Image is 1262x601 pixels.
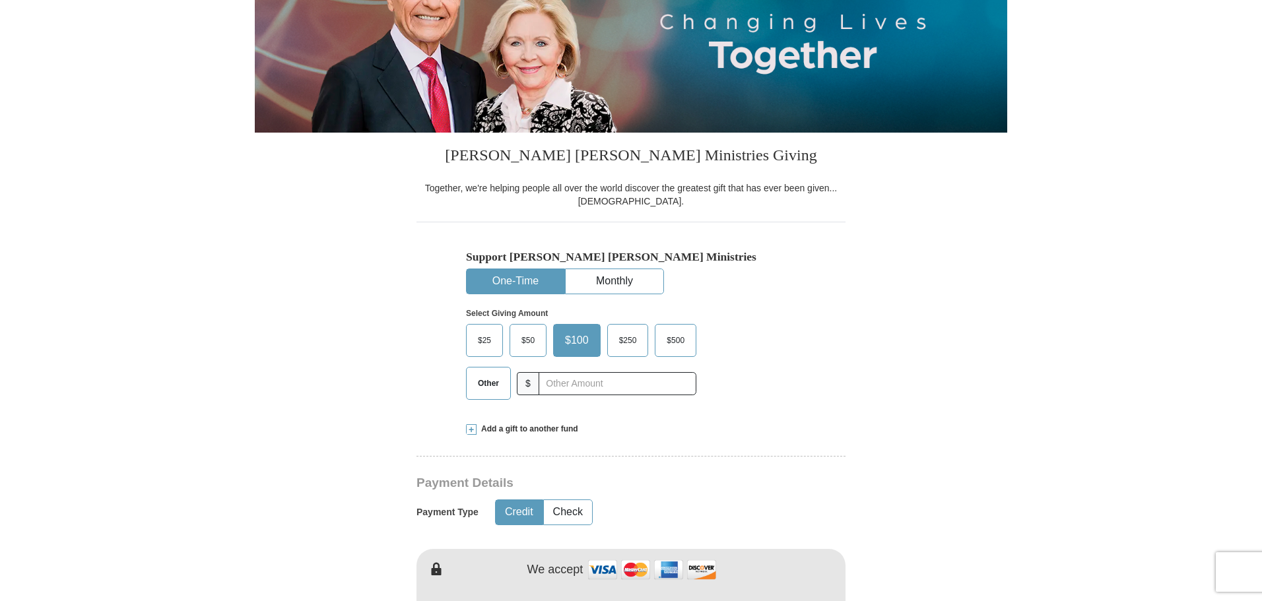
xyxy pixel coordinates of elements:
[558,331,595,350] span: $100
[517,372,539,395] span: $
[416,476,753,491] h3: Payment Details
[471,373,506,393] span: Other
[527,563,583,577] h4: We accept
[586,555,718,584] img: credit cards accepted
[515,331,541,350] span: $50
[466,309,548,318] strong: Select Giving Amount
[416,507,479,518] h5: Payment Type
[496,500,543,524] button: Credit
[471,331,498,350] span: $25
[466,250,796,264] h5: Support [PERSON_NAME] [PERSON_NAME] Ministries
[416,133,846,181] h3: [PERSON_NAME] [PERSON_NAME] Ministries Giving
[613,331,644,350] span: $250
[467,269,564,294] button: One-Time
[660,331,691,350] span: $500
[544,500,592,524] button: Check
[539,372,696,395] input: Other Amount
[566,269,663,294] button: Monthly
[416,181,846,208] div: Together, we're helping people all over the world discover the greatest gift that has ever been g...
[477,424,578,435] span: Add a gift to another fund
